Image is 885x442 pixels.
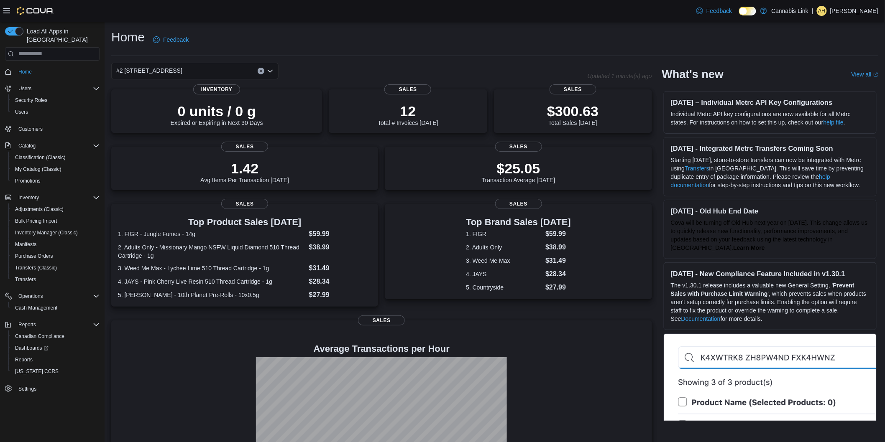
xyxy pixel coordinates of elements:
[15,141,39,151] button: Catalog
[685,165,709,172] a: Transfers
[771,6,808,16] p: Cannabis Link
[12,251,56,261] a: Purchase Orders
[466,257,542,265] dt: 3. Weed Me Max
[12,263,60,273] a: Transfers (Classic)
[671,281,870,323] p: The v1.30.1 release includes a valuable new General Setting, ' ', which prevents sales when produ...
[118,344,645,354] h4: Average Transactions per Hour
[18,126,43,132] span: Customers
[12,228,81,238] a: Inventory Manager (Classic)
[118,243,306,260] dt: 2. Adults Only - Missionary Mango NSFW Liquid Diamond 510 Thread Cartridge - 1g
[309,277,372,287] dd: $28.34
[12,176,100,186] span: Promotions
[706,7,732,15] span: Feedback
[15,368,59,375] span: [US_STATE] CCRS
[309,229,372,239] dd: $59.99
[545,269,571,279] dd: $28.34
[545,242,571,252] dd: $38.99
[495,142,542,152] span: Sales
[671,98,870,107] h3: [DATE] – Individual Metrc API Key Configurations
[466,283,542,292] dt: 5. Countryside
[12,343,52,353] a: Dashboards
[12,95,100,105] span: Security Roles
[193,84,240,94] span: Inventory
[12,239,100,249] span: Manifests
[12,152,69,163] a: Classification (Classic)
[15,193,42,203] button: Inventory
[812,6,813,16] p: |
[309,290,372,300] dd: $27.99
[358,315,405,325] span: Sales
[15,84,35,94] button: Users
[8,274,103,285] button: Transfers
[18,386,36,392] span: Settings
[818,6,826,16] span: AH
[118,217,371,227] h3: Top Product Sales [DATE]
[15,333,64,340] span: Canadian Compliance
[118,230,306,238] dt: 1. FIGR - Jungle Fumes - 14g
[258,68,264,74] button: Clear input
[662,68,724,81] h2: What's new
[12,303,61,313] a: Cash Management
[12,107,31,117] a: Users
[8,354,103,366] button: Reports
[309,242,372,252] dd: $38.99
[671,156,870,189] p: Starting [DATE], store-to-store transfers can now be integrated with Metrc using in [GEOGRAPHIC_D...
[733,244,765,251] a: Learn More
[15,97,47,104] span: Security Roles
[163,36,189,44] span: Feedback
[12,95,51,105] a: Security Roles
[12,239,40,249] a: Manifests
[171,103,263,126] div: Expired or Expiring in Next 30 Days
[12,366,62,376] a: [US_STATE] CCRS
[8,330,103,342] button: Canadian Compliance
[15,193,100,203] span: Inventory
[12,164,65,174] a: My Catalog (Classic)
[111,29,145,46] h1: Home
[671,144,870,152] h3: [DATE] - Integrated Metrc Transfers Coming Soon
[2,319,103,330] button: Reports
[15,276,36,283] span: Transfers
[12,107,100,117] span: Users
[15,229,78,236] span: Inventory Manager (Classic)
[466,230,542,238] dt: 1. FIGR
[547,103,599,119] p: $300.63
[671,269,870,278] h3: [DATE] - New Compliance Feature Included in v1.30.1
[23,27,100,44] span: Load All Apps in [GEOGRAPHIC_DATA]
[384,84,431,94] span: Sales
[8,106,103,118] button: Users
[18,142,36,149] span: Catalog
[588,73,652,79] p: Updated 1 minute(s) ago
[15,241,36,248] span: Manifests
[15,109,28,115] span: Users
[2,66,103,78] button: Home
[8,250,103,262] button: Purchase Orders
[15,154,66,161] span: Classification (Classic)
[545,229,571,239] dd: $59.99
[671,207,870,215] h3: [DATE] - Old Hub End Date
[15,84,100,94] span: Users
[8,342,103,354] a: Dashboards
[221,142,268,152] span: Sales
[200,160,289,177] p: 1.42
[8,152,103,163] button: Classification (Classic)
[118,264,306,272] dt: 3. Weed Me Max - Lychee Lime 510 Thread Cartridge - 1g
[547,103,599,126] div: Total Sales [DATE]
[378,103,438,119] p: 12
[15,206,64,213] span: Adjustments (Classic)
[267,68,274,74] button: Open list of options
[378,103,438,126] div: Total # Invoices [DATE]
[671,219,868,251] span: Cova will be turning off Old Hub next year on [DATE]. This change allows us to quickly release ne...
[12,216,100,226] span: Bulk Pricing Import
[15,356,33,363] span: Reports
[2,140,103,152] button: Catalog
[466,217,571,227] h3: Top Brand Sales [DATE]
[12,228,100,238] span: Inventory Manager (Classic)
[466,270,542,278] dt: 4. JAYS
[12,303,100,313] span: Cash Management
[15,320,39,330] button: Reports
[8,239,103,250] button: Manifests
[15,66,100,77] span: Home
[2,83,103,94] button: Users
